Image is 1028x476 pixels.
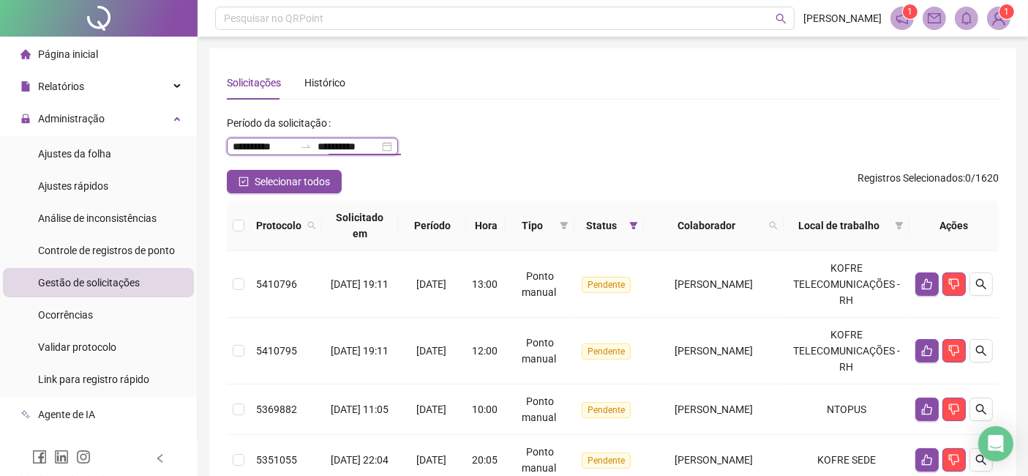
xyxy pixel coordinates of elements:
[921,278,933,290] span: like
[322,201,398,251] th: Solicitado em
[472,345,498,357] span: 12:00
[38,245,175,256] span: Controle de registros de ponto
[769,221,778,230] span: search
[20,81,31,92] span: file
[858,172,963,184] span: Registros Selecionados
[416,278,446,290] span: [DATE]
[975,454,987,466] span: search
[803,10,882,26] span: [PERSON_NAME]
[300,141,312,152] span: to
[38,212,157,224] span: Análise de inconsistências
[32,450,47,464] span: facebook
[580,217,623,234] span: Status
[38,48,98,60] span: Página inicial
[522,270,556,298] span: Ponto manual
[256,454,297,466] span: 5351055
[54,450,69,464] span: linkedin
[921,345,933,357] span: like
[960,12,973,25] span: bell
[988,7,1010,29] img: 93438
[227,111,337,135] label: Período da solicitação
[908,7,913,17] span: 1
[522,337,556,365] span: Ponto manual
[789,217,889,234] span: Local de trabalho
[776,13,787,24] span: search
[948,454,960,466] span: dislike
[256,345,297,357] span: 5410795
[38,113,105,124] span: Administração
[675,278,753,290] span: [PERSON_NAME]
[307,221,316,230] span: search
[582,277,631,293] span: Pendente
[38,180,108,192] span: Ajustes rápidos
[948,345,960,357] span: dislike
[896,12,909,25] span: notification
[255,174,330,190] span: Selecionar todos
[38,409,95,420] span: Agente de IA
[626,215,641,237] span: filter
[472,454,498,466] span: 20:05
[20,49,31,59] span: home
[239,176,249,187] span: check-square
[975,345,987,357] span: search
[921,454,933,466] span: like
[557,215,571,237] span: filter
[975,404,987,415] span: search
[675,454,753,466] span: [PERSON_NAME]
[858,170,999,193] span: : 0 / 1620
[227,75,281,91] div: Solicitações
[650,217,763,234] span: Colaborador
[398,201,466,251] th: Período
[304,215,319,237] span: search
[582,453,631,469] span: Pendente
[331,404,389,415] span: [DATE] 11:05
[38,148,111,160] span: Ajustes da folha
[928,12,941,25] span: mail
[38,81,84,92] span: Relatórios
[582,343,631,360] span: Pendente
[331,278,389,290] span: [DATE] 19:11
[38,309,93,321] span: Ocorrências
[300,141,312,152] span: swap-right
[1005,7,1010,17] span: 1
[784,251,909,318] td: KOFRE TELECOMUNICAÇÕES - RH
[331,345,389,357] span: [DATE] 19:11
[472,404,498,415] span: 10:00
[582,402,631,418] span: Pendente
[784,318,909,384] td: KOFRE TELECOMUNICAÇÕES - RH
[675,404,753,415] span: [PERSON_NAME]
[975,278,987,290] span: search
[629,221,638,230] span: filter
[472,278,498,290] span: 13:00
[155,453,165,464] span: left
[895,221,904,230] span: filter
[522,446,556,474] span: Ponto manual
[38,341,116,353] span: Validar protocolo
[38,277,140,289] span: Gestão de solicitações
[256,404,297,415] span: 5369882
[522,395,556,423] span: Ponto manual
[784,384,909,435] td: NTOPUS
[903,4,918,19] sup: 1
[892,215,907,237] span: filter
[227,170,342,193] button: Selecionar todos
[915,217,993,234] div: Ações
[76,450,91,464] span: instagram
[675,345,753,357] span: [PERSON_NAME]
[416,404,446,415] span: [DATE]
[511,217,553,234] span: Tipo
[978,426,1013,461] div: Open Intercom Messenger
[20,114,31,124] span: lock
[921,404,933,415] span: like
[416,345,446,357] span: [DATE]
[38,373,149,385] span: Link para registro rápido
[560,221,569,230] span: filter
[416,454,446,466] span: [DATE]
[948,278,960,290] span: dislike
[466,201,506,251] th: Hora
[948,404,960,415] span: dislike
[256,278,297,290] span: 5410796
[999,4,1014,19] sup: Atualize o seu contato no menu Meus Dados
[766,215,781,237] span: search
[256,217,301,234] span: Protocolo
